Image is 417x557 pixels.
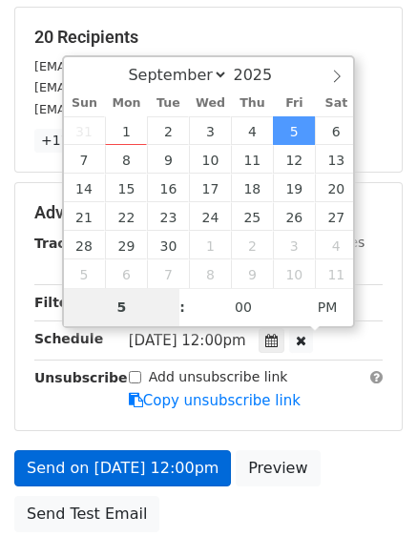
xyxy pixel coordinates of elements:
span: : [179,288,185,326]
input: Year [228,66,297,84]
span: September 10, 2025 [189,145,231,174]
span: September 5, 2025 [273,116,315,145]
span: September 28, 2025 [64,231,106,259]
h5: 20 Recipients [34,27,383,48]
span: [DATE] 12:00pm [129,332,246,349]
span: September 8, 2025 [105,145,147,174]
h5: Advanced [34,202,383,223]
span: September 4, 2025 [231,116,273,145]
a: Copy unsubscribe link [129,392,301,409]
span: Mon [105,97,147,110]
span: September 18, 2025 [231,174,273,202]
small: [EMAIL_ADDRESS][DOMAIN_NAME] [34,80,247,94]
span: September 14, 2025 [64,174,106,202]
span: October 8, 2025 [189,259,231,288]
label: Add unsubscribe link [149,367,288,387]
span: September 29, 2025 [105,231,147,259]
span: October 11, 2025 [315,259,357,288]
span: September 1, 2025 [105,116,147,145]
span: September 9, 2025 [147,145,189,174]
strong: Filters [34,295,83,310]
small: [EMAIL_ADDRESS][DOMAIN_NAME] [34,102,247,116]
span: September 15, 2025 [105,174,147,202]
span: September 7, 2025 [64,145,106,174]
span: Sun [64,97,106,110]
span: September 27, 2025 [315,202,357,231]
span: September 30, 2025 [147,231,189,259]
strong: Schedule [34,331,103,346]
span: September 16, 2025 [147,174,189,202]
span: October 1, 2025 [189,231,231,259]
span: Thu [231,97,273,110]
span: Wed [189,97,231,110]
span: September 26, 2025 [273,202,315,231]
span: September 20, 2025 [315,174,357,202]
span: October 5, 2025 [64,259,106,288]
span: Sat [315,97,357,110]
strong: Unsubscribe [34,370,128,385]
span: September 2, 2025 [147,116,189,145]
a: +17 more [34,129,115,153]
input: Minute [185,288,302,326]
span: September 17, 2025 [189,174,231,202]
span: October 6, 2025 [105,259,147,288]
span: September 3, 2025 [189,116,231,145]
input: Hour [64,288,180,326]
a: Send Test Email [14,496,159,532]
span: September 13, 2025 [315,145,357,174]
span: Fri [273,97,315,110]
span: September 11, 2025 [231,145,273,174]
span: October 9, 2025 [231,259,273,288]
a: Send on [DATE] 12:00pm [14,450,231,486]
span: September 12, 2025 [273,145,315,174]
span: October 4, 2025 [315,231,357,259]
span: Click to toggle [302,288,354,326]
strong: Tracking [34,236,98,251]
span: September 23, 2025 [147,202,189,231]
span: Tue [147,97,189,110]
small: [EMAIL_ADDRESS][DOMAIN_NAME] [34,59,247,73]
span: October 10, 2025 [273,259,315,288]
span: September 6, 2025 [315,116,357,145]
span: September 19, 2025 [273,174,315,202]
span: August 31, 2025 [64,116,106,145]
span: October 3, 2025 [273,231,315,259]
a: Preview [236,450,320,486]
span: October 7, 2025 [147,259,189,288]
span: September 24, 2025 [189,202,231,231]
iframe: Chat Widget [322,465,417,557]
span: September 22, 2025 [105,202,147,231]
span: October 2, 2025 [231,231,273,259]
span: September 25, 2025 [231,202,273,231]
span: September 21, 2025 [64,202,106,231]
